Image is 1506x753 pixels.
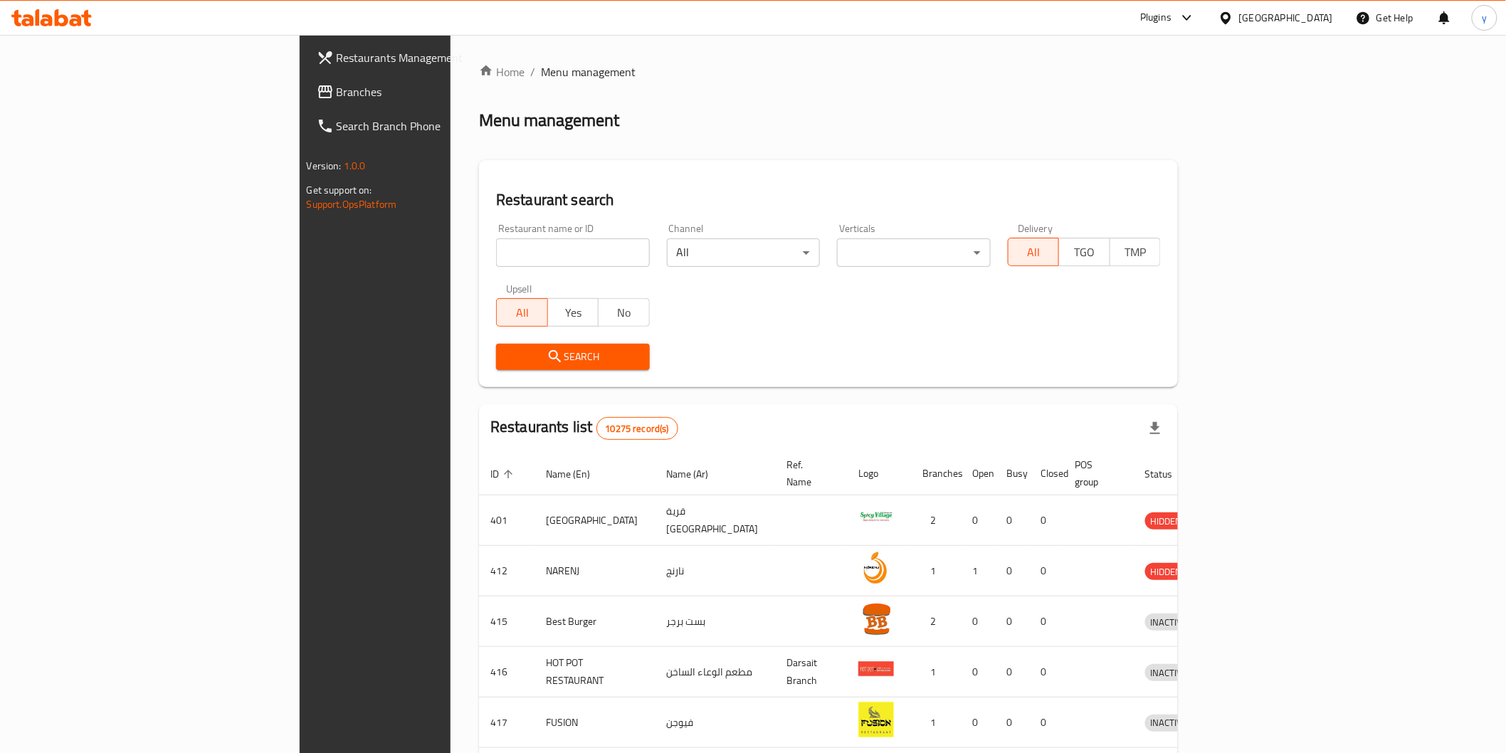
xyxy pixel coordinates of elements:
button: Yes [547,298,599,327]
td: قرية [GEOGRAPHIC_DATA] [655,495,775,546]
div: Plugins [1140,9,1171,26]
td: فيوجن [655,697,775,748]
td: نارنج [655,546,775,596]
td: 0 [1029,647,1063,697]
div: HIDDEN [1145,563,1188,580]
td: 0 [1029,697,1063,748]
img: NARENJ [858,550,894,586]
a: Branches [305,75,551,109]
td: 0 [1029,546,1063,596]
button: All [496,298,548,327]
td: 2 [911,596,961,647]
span: All [1014,242,1054,263]
span: No [604,302,644,323]
nav: breadcrumb [479,63,1178,80]
div: Total records count [596,417,678,440]
span: INACTIVE [1145,614,1194,631]
span: POS group [1075,456,1117,490]
span: Status [1145,465,1191,483]
span: Get support on: [307,181,372,199]
td: HOT POT RESTAURANT [535,647,655,697]
td: 0 [995,495,1029,546]
input: Search for restaurant name or ID.. [496,238,650,267]
span: INACTIVE [1145,715,1194,731]
td: 0 [961,647,995,697]
span: ID [490,465,517,483]
td: Darsait Branch [775,647,847,697]
td: 0 [995,546,1029,596]
div: INACTIVE [1145,664,1194,681]
span: Branches [337,83,539,100]
h2: Restaurant search [496,189,1161,211]
div: Export file [1138,411,1172,446]
img: HOT POT RESTAURANT [858,651,894,687]
span: Version: [307,157,342,175]
span: Search [507,348,638,366]
th: Logo [847,452,911,495]
span: INACTIVE [1145,665,1194,681]
td: 0 [995,647,1029,697]
img: Spicy Village [858,500,894,535]
div: All [667,238,821,267]
span: HIDDEN [1145,513,1188,530]
label: Delivery [1018,223,1053,233]
span: Search Branch Phone [337,117,539,135]
button: TMP [1110,238,1162,266]
td: 0 [995,596,1029,647]
div: ​ [837,238,991,267]
span: Ref. Name [786,456,830,490]
a: Restaurants Management [305,41,551,75]
h2: Restaurants list [490,416,678,440]
span: Name (Ar) [666,465,727,483]
td: 0 [961,697,995,748]
span: TGO [1065,242,1105,263]
span: Name (En) [546,465,609,483]
span: All [502,302,542,323]
span: 10275 record(s) [597,422,678,436]
td: 1 [911,647,961,697]
td: بست برجر [655,596,775,647]
span: TMP [1116,242,1156,263]
button: No [598,298,650,327]
img: FUSION [858,702,894,737]
th: Branches [911,452,961,495]
td: [GEOGRAPHIC_DATA] [535,495,655,546]
label: Upsell [506,284,532,294]
td: NARENJ [535,546,655,596]
td: 1 [961,546,995,596]
td: 1 [911,697,961,748]
td: 0 [995,697,1029,748]
th: Open [961,452,995,495]
th: Busy [995,452,1029,495]
span: Restaurants Management [337,49,539,66]
span: Yes [554,302,594,323]
span: HIDDEN [1145,564,1188,580]
div: INACTIVE [1145,715,1194,732]
button: All [1008,238,1060,266]
td: 2 [911,495,961,546]
button: TGO [1058,238,1110,266]
td: FUSION [535,697,655,748]
div: [GEOGRAPHIC_DATA] [1239,10,1333,26]
a: Search Branch Phone [305,109,551,143]
td: 0 [1029,596,1063,647]
span: y [1482,10,1487,26]
td: 1 [911,546,961,596]
button: Search [496,344,650,370]
td: Best Burger [535,596,655,647]
img: Best Burger [858,601,894,636]
span: Menu management [541,63,636,80]
th: Closed [1029,452,1063,495]
td: 0 [1029,495,1063,546]
span: 1.0.0 [344,157,366,175]
td: 0 [961,596,995,647]
a: Support.OpsPlatform [307,195,397,214]
td: 0 [961,495,995,546]
td: مطعم الوعاء الساخن [655,647,775,697]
